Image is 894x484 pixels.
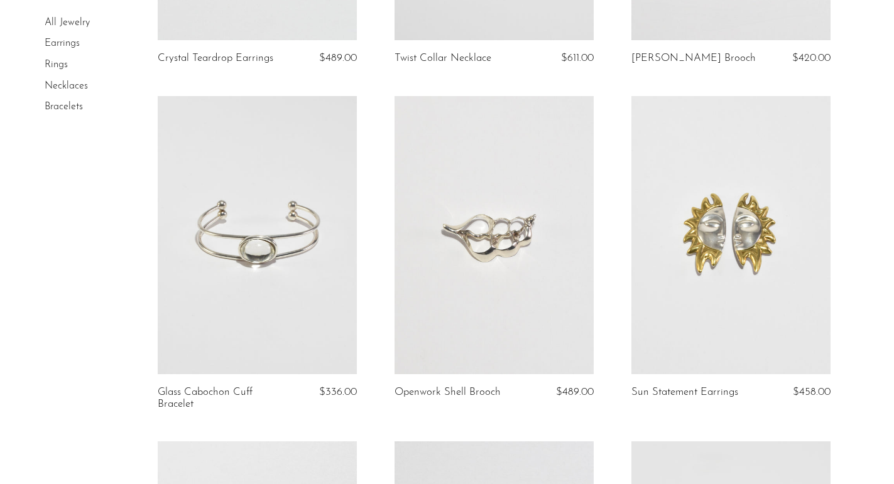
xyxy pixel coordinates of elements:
[45,18,90,28] a: All Jewelry
[395,387,501,398] a: Openwork Shell Brooch
[319,53,357,63] span: $489.00
[792,53,831,63] span: $420.00
[395,53,491,64] a: Twist Collar Necklace
[158,387,290,410] a: Glass Cabochon Cuff Bracelet
[631,53,756,64] a: [PERSON_NAME] Brooch
[561,53,594,63] span: $611.00
[319,387,357,397] span: $336.00
[158,53,273,64] a: Crystal Teardrop Earrings
[45,102,83,112] a: Bracelets
[556,387,594,397] span: $489.00
[631,387,738,398] a: Sun Statement Earrings
[793,387,831,397] span: $458.00
[45,60,68,70] a: Rings
[45,39,80,49] a: Earrings
[45,81,88,91] a: Necklaces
